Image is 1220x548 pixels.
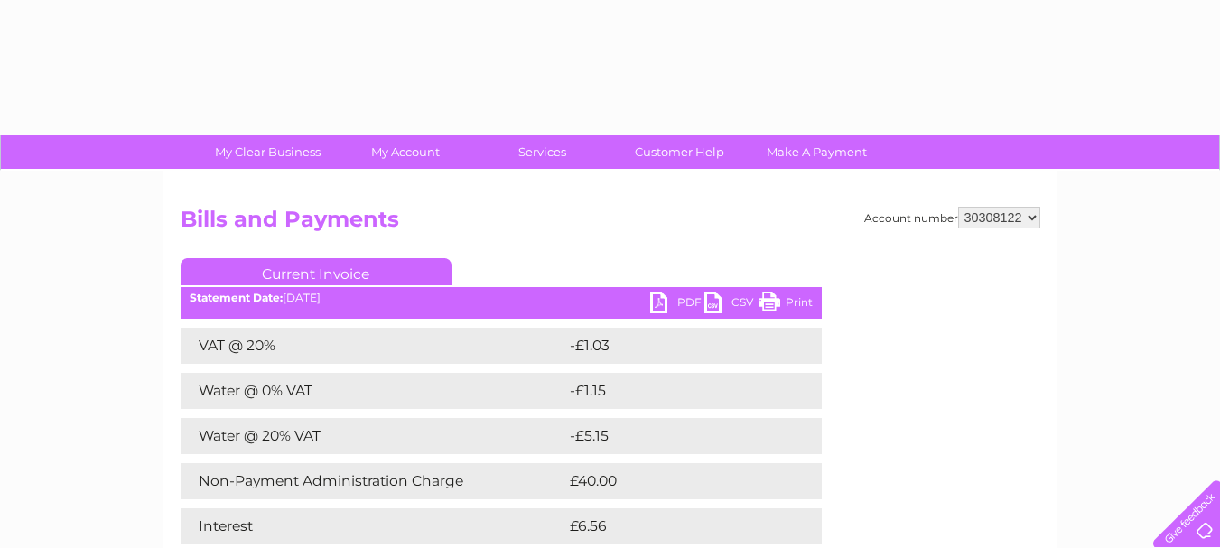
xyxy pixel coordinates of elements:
div: [DATE] [181,292,822,304]
a: Customer Help [605,135,754,169]
td: Interest [181,508,565,544]
td: VAT @ 20% [181,328,565,364]
a: CSV [704,292,759,318]
td: -£1.15 [565,373,779,409]
a: Make A Payment [742,135,891,169]
div: Account number [864,207,1040,228]
td: -£5.15 [565,418,781,454]
td: £40.00 [565,463,787,499]
td: Water @ 0% VAT [181,373,565,409]
td: £6.56 [565,508,779,544]
a: My Account [331,135,480,169]
td: Water @ 20% VAT [181,418,565,454]
a: Print [759,292,813,318]
td: Non-Payment Administration Charge [181,463,565,499]
h2: Bills and Payments [181,207,1040,241]
a: My Clear Business [193,135,342,169]
b: Statement Date: [190,291,283,304]
a: Current Invoice [181,258,452,285]
td: -£1.03 [565,328,782,364]
a: PDF [650,292,704,318]
a: Services [468,135,617,169]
